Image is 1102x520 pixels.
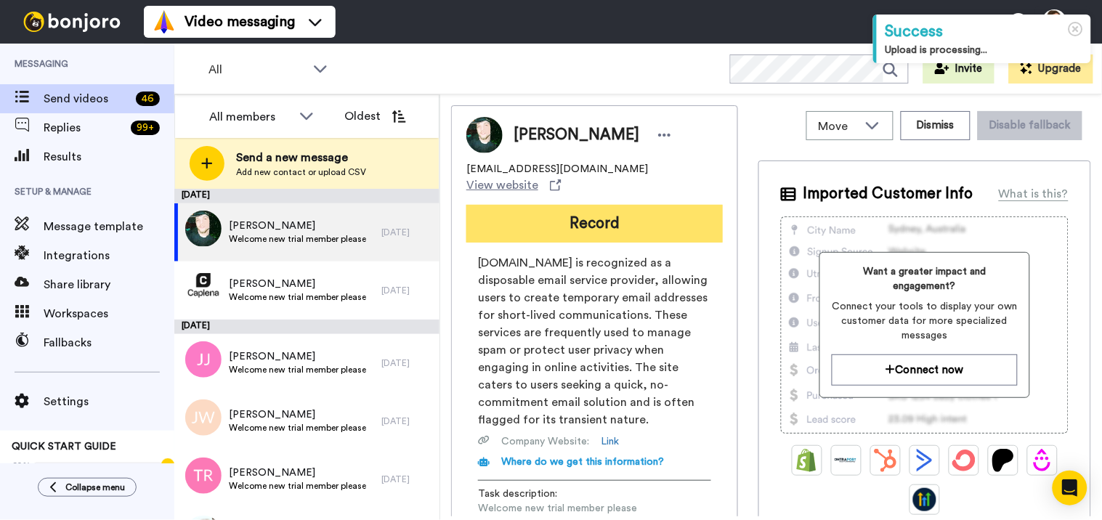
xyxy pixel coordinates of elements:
img: 982ef913-7f89-4e4f-bf9c-ec8fe2574a67.png [185,269,222,305]
span: View website [466,176,538,194]
span: Message template [44,218,174,235]
span: Welcome new trial member please [478,501,637,516]
a: View website [466,176,562,194]
span: [PERSON_NAME] [229,466,366,480]
span: Welcome new trial member please [229,422,366,434]
img: tr.png [185,458,222,494]
img: ActiveCampaign [913,449,936,472]
div: Success [886,20,1082,43]
div: [DATE] [381,357,432,369]
img: Patreon [992,449,1015,472]
img: GoHighLevel [913,488,936,511]
img: 0ee27ba4-b63d-416c-bec2-5ce3d4ca4d0c.jpg [185,211,222,247]
span: Collapse menu [65,482,125,493]
span: Task description : [478,487,580,501]
div: [DATE] [174,320,439,334]
button: Upgrade [1009,54,1093,84]
button: Disable fallback [978,111,1082,140]
span: All [208,61,306,78]
span: [PERSON_NAME] [229,277,366,291]
span: Send videos [44,90,130,107]
a: Link [601,434,619,449]
img: Drip [1031,449,1054,472]
span: Where do we get this information? [501,457,664,467]
span: QUICK START GUIDE [12,442,116,452]
div: [DATE] [381,227,432,238]
img: jj.png [185,341,222,378]
div: [DATE] [174,189,439,203]
div: Tooltip anchor [161,458,174,471]
span: Connect your tools to display your own customer data for more specialized messages [832,299,1018,343]
span: Integrations [44,247,174,264]
div: Upload is processing... [886,43,1082,57]
span: [PERSON_NAME] [229,219,366,233]
span: [DOMAIN_NAME] is recognized as a disposable email service provider, allowing users to create temp... [478,254,711,428]
span: [PERSON_NAME] [229,407,366,422]
span: Welcome new trial member please [229,291,366,303]
button: Oldest [333,102,417,131]
span: Results [44,148,174,166]
button: Collapse menu [38,478,137,497]
span: Send a new message [236,149,366,166]
span: [PERSON_NAME] [514,124,639,146]
div: [DATE] [381,285,432,296]
div: [DATE] [381,474,432,485]
img: ConvertKit [952,449,976,472]
span: Share library [44,276,174,293]
div: All members [209,108,292,126]
img: jw.png [185,399,222,436]
div: 99 + [131,121,160,135]
span: Add new contact or upload CSV [236,166,366,178]
img: Shopify [795,449,819,472]
span: Welcome new trial member please [229,233,366,245]
span: Move [819,118,858,135]
img: Image of Matthew N. Joyce [466,117,503,153]
img: bj-logo-header-white.svg [17,12,126,32]
span: Imported Customer Info [803,183,973,205]
div: What is this? [999,185,1069,203]
button: Record [466,205,723,243]
span: Replies [44,119,125,137]
button: Dismiss [901,111,971,140]
span: Settings [44,393,174,410]
div: Open Intercom Messenger [1053,471,1087,505]
div: 46 [136,92,160,106]
span: Company Website : [501,434,589,449]
span: [EMAIL_ADDRESS][DOMAIN_NAME] [466,162,648,176]
span: Video messaging [185,12,295,32]
span: 60% [12,460,31,471]
span: Workspaces [44,305,174,322]
img: vm-color.svg [153,10,176,33]
span: [PERSON_NAME] [229,349,366,364]
span: Welcome new trial member please [229,480,366,492]
button: Connect now [832,354,1018,386]
div: [DATE] [381,415,432,427]
img: Ontraport [835,449,858,472]
span: Fallbacks [44,334,174,352]
span: Welcome new trial member please [229,364,366,375]
img: Hubspot [874,449,897,472]
button: Invite [923,54,994,84]
span: Want a greater impact and engagement? [832,264,1018,293]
